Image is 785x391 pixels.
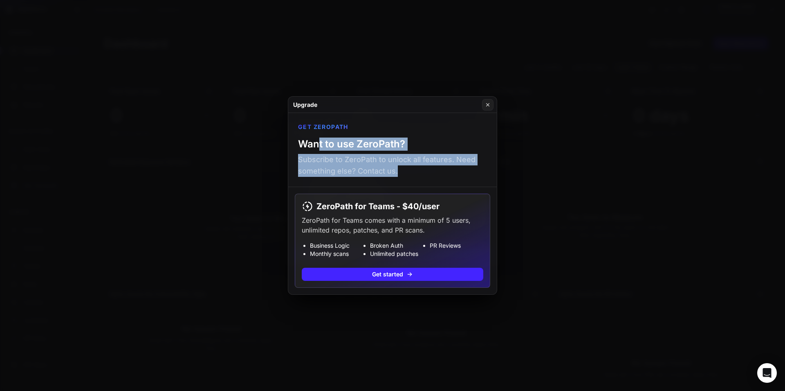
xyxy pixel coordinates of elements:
h4: ZeroPath for Teams - $40/user [302,201,483,212]
p: Subscribe to ZeroPath to unlock all features. Need something else? Contact us. [298,154,487,177]
li: Unlimited patches [370,250,424,258]
h1: Want to use ZeroPath? [298,138,405,151]
p: Get ZeroPath [298,123,348,131]
li: Broken Auth [370,242,424,250]
li: Monthly scans [310,250,363,258]
li: Business Logic [310,242,363,250]
div: Open Intercom Messenger [757,363,777,383]
li: PR Reviews [430,242,483,250]
p: ZeroPath for Teams comes with a minimum of 5 users, unlimited repos, patches, and PR scans. [302,215,483,235]
button: Get started [302,268,483,281]
h4: Upgrade [293,101,317,109]
button: ZeroPath for Teams - $40/user ZeroPath for Teams comes with a minimum of 5 users, unlimited repos... [295,194,490,288]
